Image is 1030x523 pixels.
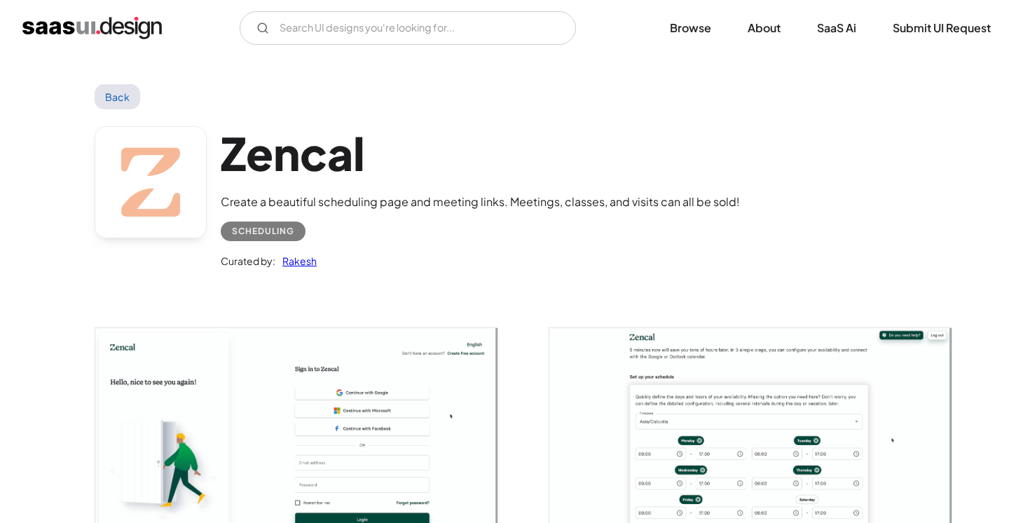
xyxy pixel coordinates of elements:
a: Back [95,84,140,109]
form: Email Form [240,11,576,45]
a: Submit UI Request [876,13,1008,43]
div: Curated by: [221,252,275,269]
div: Create a beautiful scheduling page and meeting links. Meetings, classes, and visits can all be sold! [221,193,740,210]
div: Scheduling [232,223,294,240]
a: home [22,17,162,39]
a: About [731,13,797,43]
a: Browse [653,13,728,43]
a: Rakesh [275,252,317,269]
input: Search UI designs you're looking for... [240,11,576,45]
h1: Zencal [221,126,740,180]
a: SaaS Ai [800,13,873,43]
